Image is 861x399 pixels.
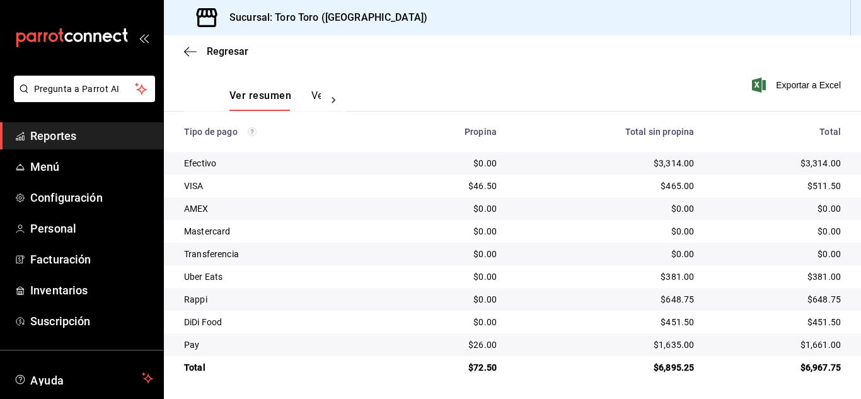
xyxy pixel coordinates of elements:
[401,180,497,192] div: $46.50
[401,293,497,306] div: $0.00
[401,270,497,283] div: $0.00
[184,45,248,57] button: Regresar
[517,338,694,351] div: $1,635.00
[229,90,321,111] div: navigation tabs
[184,127,381,137] div: Tipo de pago
[517,225,694,238] div: $0.00
[714,180,841,192] div: $511.50
[401,316,497,328] div: $0.00
[229,90,291,111] button: Ver resumen
[517,270,694,283] div: $381.00
[714,127,841,137] div: Total
[184,270,381,283] div: Uber Eats
[34,83,136,96] span: Pregunta a Parrot AI
[517,202,694,215] div: $0.00
[184,361,381,374] div: Total
[401,361,497,374] div: $72.50
[139,33,149,43] button: open_drawer_menu
[714,248,841,260] div: $0.00
[9,91,155,105] a: Pregunta a Parrot AI
[517,180,694,192] div: $465.00
[311,90,359,111] button: Ver pagos
[30,158,153,175] span: Menú
[401,338,497,351] div: $26.00
[184,316,381,328] div: DiDi Food
[517,361,694,374] div: $6,895.25
[401,248,497,260] div: $0.00
[714,316,841,328] div: $451.50
[30,371,137,386] span: Ayuda
[30,220,153,237] span: Personal
[517,316,694,328] div: $451.50
[30,313,153,330] span: Suscripción
[30,282,153,299] span: Inventarios
[248,127,257,136] svg: Los pagos realizados con Pay y otras terminales son montos brutos.
[714,293,841,306] div: $648.75
[401,127,497,137] div: Propina
[517,157,694,170] div: $3,314.00
[401,157,497,170] div: $0.00
[184,202,381,215] div: AMEX
[184,180,381,192] div: VISA
[714,338,841,351] div: $1,661.00
[207,45,248,57] span: Regresar
[714,157,841,170] div: $3,314.00
[30,251,153,268] span: Facturación
[184,248,381,260] div: Transferencia
[184,293,381,306] div: Rappi
[14,76,155,102] button: Pregunta a Parrot AI
[401,225,497,238] div: $0.00
[184,338,381,351] div: Pay
[30,127,153,144] span: Reportes
[714,361,841,374] div: $6,967.75
[184,157,381,170] div: Efectivo
[714,202,841,215] div: $0.00
[184,225,381,238] div: Mastercard
[517,248,694,260] div: $0.00
[714,225,841,238] div: $0.00
[401,202,497,215] div: $0.00
[714,270,841,283] div: $381.00
[30,189,153,206] span: Configuración
[754,78,841,93] button: Exportar a Excel
[219,10,427,25] h3: Sucursal: Toro Toro ([GEOGRAPHIC_DATA])
[517,293,694,306] div: $648.75
[517,127,694,137] div: Total sin propina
